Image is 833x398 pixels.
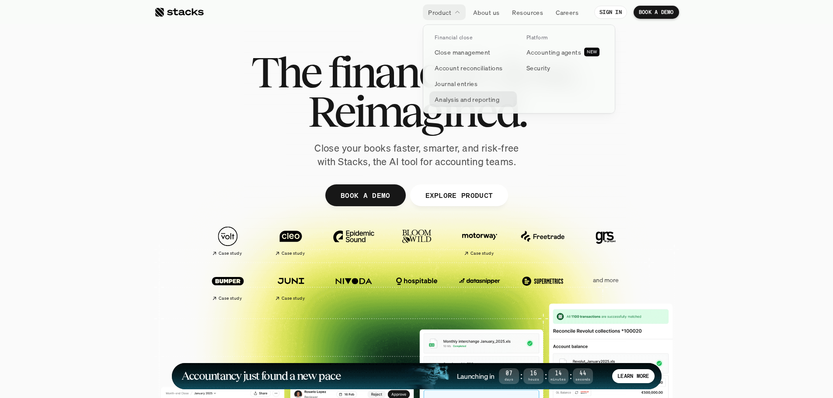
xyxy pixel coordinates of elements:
a: Accountancy just found a new paceLaunching in07Days:16Hours:14Minutes:44SecondsLEARN MORE [172,363,662,389]
p: BOOK A DEMO [340,189,390,201]
span: financial [328,52,479,92]
h2: Case study [471,251,494,256]
a: Privacy Policy [103,202,142,208]
span: Hours [523,378,544,381]
span: 14 [548,371,568,376]
p: Financial close [435,35,472,41]
p: Product [428,8,451,17]
strong: : [544,371,548,381]
span: Minutes [548,378,568,381]
p: Analysis and reporting [435,95,499,104]
p: Close management [435,48,491,57]
p: Journal entries [435,79,477,88]
h2: Case study [219,251,242,256]
a: Case study [264,266,318,305]
h2: NEW [587,49,597,55]
p: EXPLORE PRODUCT [425,189,493,201]
a: Journal entries [429,76,517,91]
a: Case study [453,222,507,260]
p: Careers [556,8,579,17]
h1: Accountancy just found a new pace [181,371,341,381]
p: Accounting agents [526,48,581,57]
a: Analysis and reporting [429,91,517,107]
a: Close management [429,44,517,60]
p: Resources [512,8,543,17]
p: Security [526,63,550,73]
a: Case study [264,222,318,260]
a: Careers [551,4,584,20]
a: Accounting agentsNEW [521,44,609,60]
a: Case study [201,222,255,260]
p: Close your books faster, smarter, and risk-free with Stacks, the AI tool for accounting teams. [307,142,526,169]
span: The [251,52,321,92]
span: Seconds [573,378,593,381]
a: BOOK A DEMO [325,184,405,206]
a: About us [468,4,505,20]
span: Reimagined. [307,92,526,131]
h2: Case study [282,296,305,301]
p: Platform [526,35,548,41]
p: and more [579,277,633,284]
span: 07 [499,371,519,376]
span: 44 [573,371,593,376]
h2: Case study [282,251,305,256]
p: LEARN MORE [617,373,649,379]
span: Days [499,378,519,381]
a: BOOK A DEMO [634,6,679,19]
a: EXPLORE PRODUCT [410,184,508,206]
p: Account reconciliations [435,63,503,73]
h2: Case study [219,296,242,301]
a: Account reconciliations [429,60,517,76]
strong: : [568,371,573,381]
span: 16 [523,371,544,376]
a: SIGN IN [594,6,627,19]
h4: Launching in [457,371,495,381]
a: Security [521,60,609,76]
a: Case study [201,266,255,305]
p: About us [473,8,499,17]
p: BOOK A DEMO [639,9,674,15]
a: Resources [507,4,548,20]
strong: : [519,371,523,381]
p: SIGN IN [599,9,622,15]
